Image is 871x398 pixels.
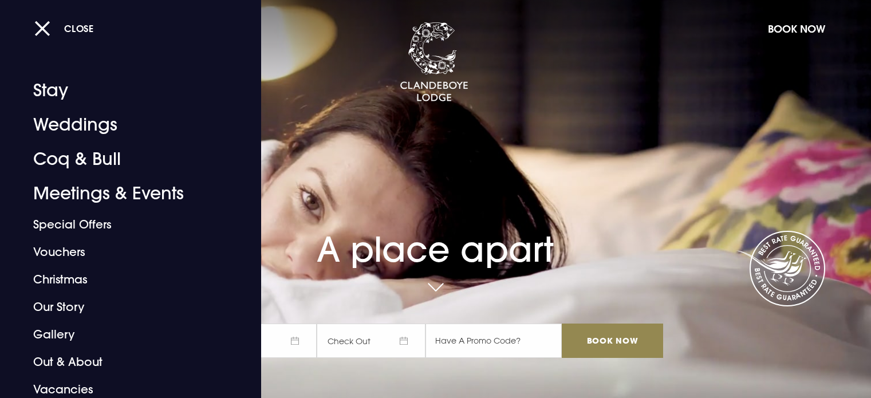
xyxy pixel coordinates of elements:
[33,211,214,238] a: Special Offers
[33,176,214,211] a: Meetings & Events
[33,238,214,266] a: Vouchers
[33,321,214,348] a: Gallery
[33,348,214,376] a: Out & About
[33,142,214,176] a: Coq & Bull
[208,324,317,358] span: Check In
[33,293,214,321] a: Our Story
[34,17,94,40] button: Close
[64,22,94,34] span: Close
[33,73,214,108] a: Stay
[562,324,663,358] input: Book Now
[33,108,214,142] a: Weddings
[317,324,425,358] span: Check Out
[762,17,831,41] button: Book Now
[33,266,214,293] a: Christmas
[208,204,663,270] h1: A place apart
[400,22,468,103] img: Clandeboye Lodge
[425,324,562,358] input: Have A Promo Code?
